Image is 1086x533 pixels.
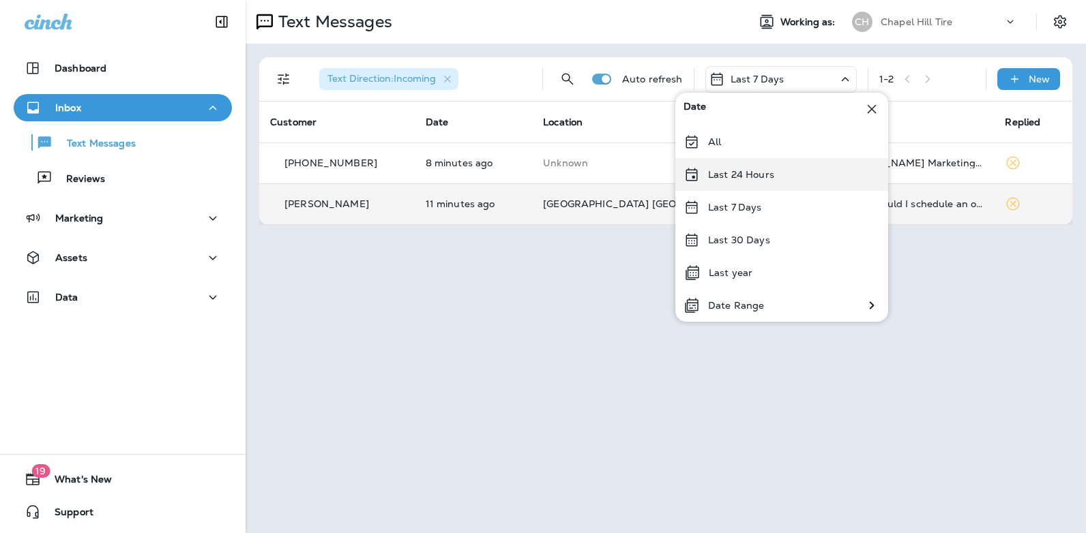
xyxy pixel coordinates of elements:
button: Search Messages [554,65,581,93]
button: Reviews [14,164,232,192]
p: [PHONE_NUMBER] [284,157,377,168]
p: Text Messages [273,12,392,32]
p: Auto refresh [622,74,683,85]
div: Text Direction:Incoming [319,68,458,90]
p: Date Range [708,300,764,311]
p: Oct 7, 2025 09:46 AM [426,198,522,209]
p: Last year [709,267,752,278]
span: Replied [1005,116,1040,128]
div: CH [852,12,872,32]
p: Dashboard [55,63,106,74]
span: Location [543,116,583,128]
p: Chapel Hill Tire [881,16,952,27]
span: [GEOGRAPHIC_DATA] [GEOGRAPHIC_DATA] [543,198,758,210]
button: 19What's New [14,466,232,493]
span: What's New [41,474,112,490]
p: Inbox [55,102,81,113]
button: Collapse Sidebar [203,8,241,35]
p: [PERSON_NAME] [284,198,369,209]
span: 19 [31,464,50,478]
button: Filters [270,65,297,93]
span: Customer [270,116,317,128]
button: Inbox [14,94,232,121]
span: Working as: [780,16,838,28]
button: Data [14,284,232,311]
p: Assets [55,252,87,263]
p: Reviews [53,173,105,186]
span: Date [684,101,707,117]
p: Last 7 Days [731,74,784,85]
button: Assets [14,244,232,271]
button: Dashboard [14,55,232,82]
p: Text Messages [53,138,136,151]
p: Last 24 Hours [708,169,774,180]
div: 1 - 2 [879,74,894,85]
button: Marketing [14,204,232,232]
p: Last 30 Days [708,234,770,245]
span: Text Direction : Incoming [327,72,436,85]
button: Support [14,498,232,526]
span: Support [41,506,93,523]
button: Text Messages [14,128,232,157]
p: This customer does not have a last location and the phone number they messaged is not assigned to... [543,157,752,168]
p: Oct 7, 2025 09:50 AM [426,157,522,168]
p: Last 7 Days [708,202,762,213]
p: Marketing [55,213,103,224]
p: Data [55,292,78,303]
button: Settings [1048,10,1072,34]
p: All [708,136,721,147]
p: New [1029,74,1050,85]
span: Date [426,116,449,128]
